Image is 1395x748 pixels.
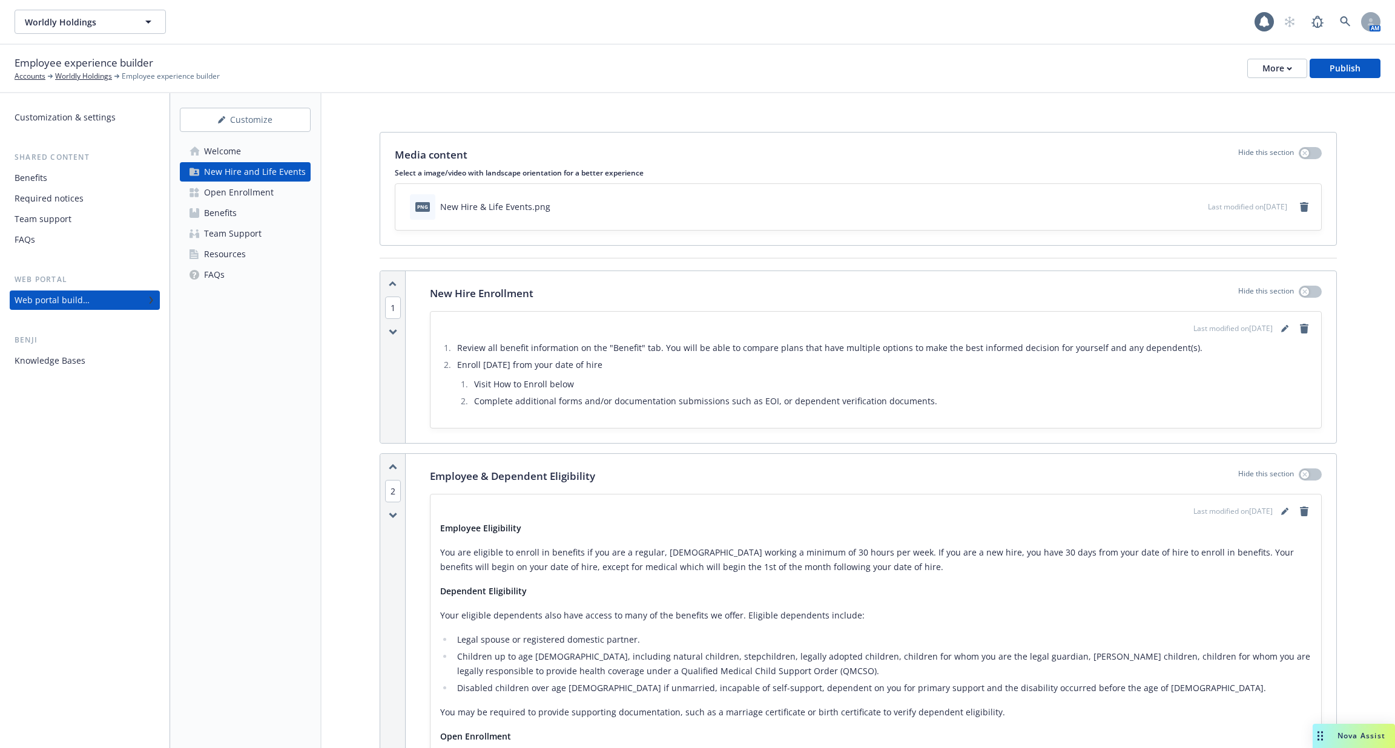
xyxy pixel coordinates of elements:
button: Publish [1310,59,1380,78]
div: New Hire & Life Events.png [440,200,550,213]
button: 2 [385,485,401,497]
p: Your eligible dependents also have access to many of the benefits we offer. Eligible dependents i... [440,608,1311,623]
li: Children up to age [DEMOGRAPHIC_DATA], including natural children, stepchildren, legally adopted ... [453,649,1311,678]
a: Search [1333,10,1357,34]
a: Welcome [180,142,311,161]
a: FAQs [10,230,160,249]
div: Web portal builder [15,290,90,310]
div: Knowledge Bases [15,351,85,370]
a: Benefits [180,203,311,223]
span: Last modified on [DATE] [1208,202,1287,212]
button: 1 [385,301,401,314]
strong: Employee Eligibility [440,522,521,534]
button: Worldly Holdings [15,10,166,34]
div: FAQs [15,230,35,249]
p: Hide this section [1238,147,1294,163]
a: Accounts [15,71,45,82]
div: Shared content [10,151,160,163]
div: Benefits [15,168,47,188]
a: New Hire and Life Events [180,162,311,182]
a: editPencil [1278,504,1292,519]
div: Customize [200,108,291,131]
button: Customize [180,108,311,132]
a: Web portal builder [10,290,160,310]
a: Report a Bug [1305,10,1330,34]
button: More [1247,59,1307,78]
a: Benefits [10,168,160,188]
li: Legal spouse or registered domestic partner. [453,632,1311,647]
div: New Hire and Life Events [204,162,306,182]
a: remove [1297,504,1311,519]
a: Customization & settings [10,108,160,127]
div: Drag to move [1313,724,1328,748]
a: Team support [10,209,160,229]
div: Customization & settings [15,108,116,127]
li: Disabled children over age [DEMOGRAPHIC_DATA] if unmarried, incapable of self-support, dependent ... [453,681,1311,695]
div: Welcome [204,142,241,161]
span: Worldly Holdings [25,16,130,28]
span: 2 [385,480,401,502]
div: Web portal [10,274,160,286]
div: Benefits [204,203,237,223]
strong: Dependent Eligibility [440,585,527,597]
a: Start snowing [1278,10,1302,34]
a: Team Support [180,224,311,243]
span: png [415,202,430,211]
p: New Hire Enrollment [430,286,533,301]
span: 1 [385,297,401,319]
div: More [1262,59,1292,77]
button: download file [1173,200,1182,213]
a: Worldly Holdings [55,71,112,82]
div: Resources [204,244,246,264]
a: FAQs [180,265,311,284]
li: Complete additional forms and/or documentation submissions such as EOI, or dependent verification... [470,394,1311,408]
span: Last modified on [DATE] [1193,506,1273,517]
p: Hide this section [1238,286,1294,301]
button: Nova Assist [1313,724,1395,748]
div: Required notices [15,189,84,208]
div: FAQs [204,265,225,284]
strong: Open Enrollment [440,730,511,742]
p: You are eligible to enroll in benefits if you are a regular, [DEMOGRAPHIC_DATA] working a minimum... [440,545,1311,574]
span: Nova Assist [1337,730,1385,741]
a: Required notices [10,189,160,208]
p: Media content [395,147,467,163]
a: Open Enrollment [180,183,311,202]
div: Open Enrollment [204,183,274,202]
a: remove [1297,200,1311,214]
li: Enroll [DATE] from your date of hire [453,358,1311,408]
span: Last modified on [DATE] [1193,323,1273,334]
div: Team support [15,209,71,229]
span: Employee experience builder [122,71,220,82]
a: Resources [180,244,311,264]
a: remove [1297,321,1311,336]
p: You may be required to provide supporting documentation, such as a marriage certificate or birth ... [440,705,1311,720]
p: Select a image/video with landscape orientation for a better experience [395,168,1322,178]
div: Team Support [204,224,262,243]
span: Employee experience builder [15,55,153,71]
p: Employee & Dependent Eligibility [430,468,595,484]
div: Publish [1330,59,1360,77]
div: Benji [10,334,160,346]
li: Review all benefit information on the "Benefit" tab. You will be able to compare plans that have ... [453,341,1311,355]
a: Knowledge Bases [10,351,160,370]
li: Visit How to Enroll below [470,377,1311,392]
p: Hide this section [1238,468,1294,484]
a: editPencil [1278,321,1292,336]
button: preview file [1192,200,1203,213]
